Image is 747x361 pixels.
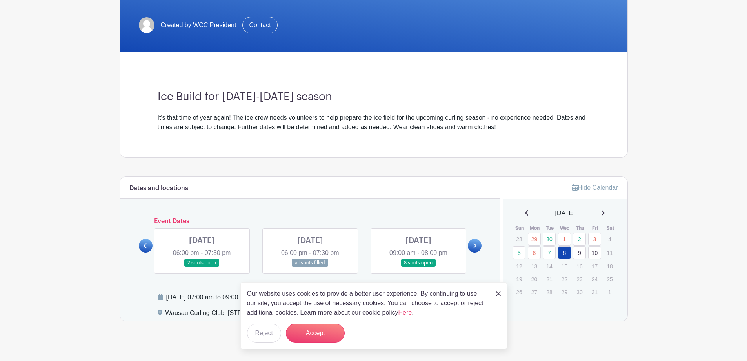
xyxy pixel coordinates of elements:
p: 22 [558,273,571,285]
div: Wausau Curling Club, [STREET_ADDRESS] [165,308,290,321]
span: [DATE] [555,209,575,218]
p: 4 [603,233,616,245]
div: It's that time of year again! The ice crew needs volunteers to help prepare the ice field for the... [158,113,590,132]
a: 9 [573,246,586,259]
img: close_button-5f87c8562297e5c2d7936805f587ecaba9071eb48480494691a3f1689db116b3.svg [496,291,501,296]
th: Sun [512,224,527,232]
img: default-ce2991bfa6775e67f084385cd625a349d9dcbb7a52a09fb2fda1e96e2d18dcdb.png [139,17,154,33]
p: 25 [603,273,616,285]
th: Tue [542,224,558,232]
th: Mon [527,224,543,232]
a: Here [398,309,412,316]
button: Reject [247,324,281,343]
p: 28 [543,286,556,298]
a: 8 [558,246,571,259]
p: 17 [588,260,601,272]
p: 11 [603,247,616,259]
p: 28 [513,233,525,245]
th: Thu [573,224,588,232]
p: 13 [528,260,541,272]
p: 12 [513,260,525,272]
th: Sat [603,224,618,232]
p: 26 [513,286,525,298]
a: Contact [242,17,277,33]
th: Fri [588,224,603,232]
a: 1 [558,233,571,246]
p: Our website uses cookies to provide a better user experience. By continuing to use our site, you ... [247,289,488,317]
p: 1 [603,286,616,298]
h6: Event Dates [153,218,468,225]
p: 19 [513,273,525,285]
p: 20 [528,273,541,285]
a: Hide Calendar [572,184,618,191]
a: 10 [588,246,601,259]
a: 6 [528,246,541,259]
span: Created by WCC President [161,20,236,30]
a: 2 [573,233,586,246]
p: 29 [558,286,571,298]
p: 15 [558,260,571,272]
p: 27 [528,286,541,298]
h6: Dates and locations [129,185,188,192]
p: 18 [603,260,616,272]
a: 7 [543,246,556,259]
p: 23 [573,273,586,285]
p: 31 [588,286,601,298]
h3: Ice Build for [DATE]-[DATE] season [158,90,590,104]
p: 30 [573,286,586,298]
p: 16 [573,260,586,272]
a: 29 [528,233,541,246]
a: 3 [588,233,601,246]
button: Accept [286,324,345,343]
p: 24 [588,273,601,285]
th: Wed [558,224,573,232]
a: 30 [543,233,556,246]
p: 21 [543,273,556,285]
div: [DATE] 07:00 am to 09:00 pm [166,293,376,302]
a: 5 [513,246,525,259]
p: 14 [543,260,556,272]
